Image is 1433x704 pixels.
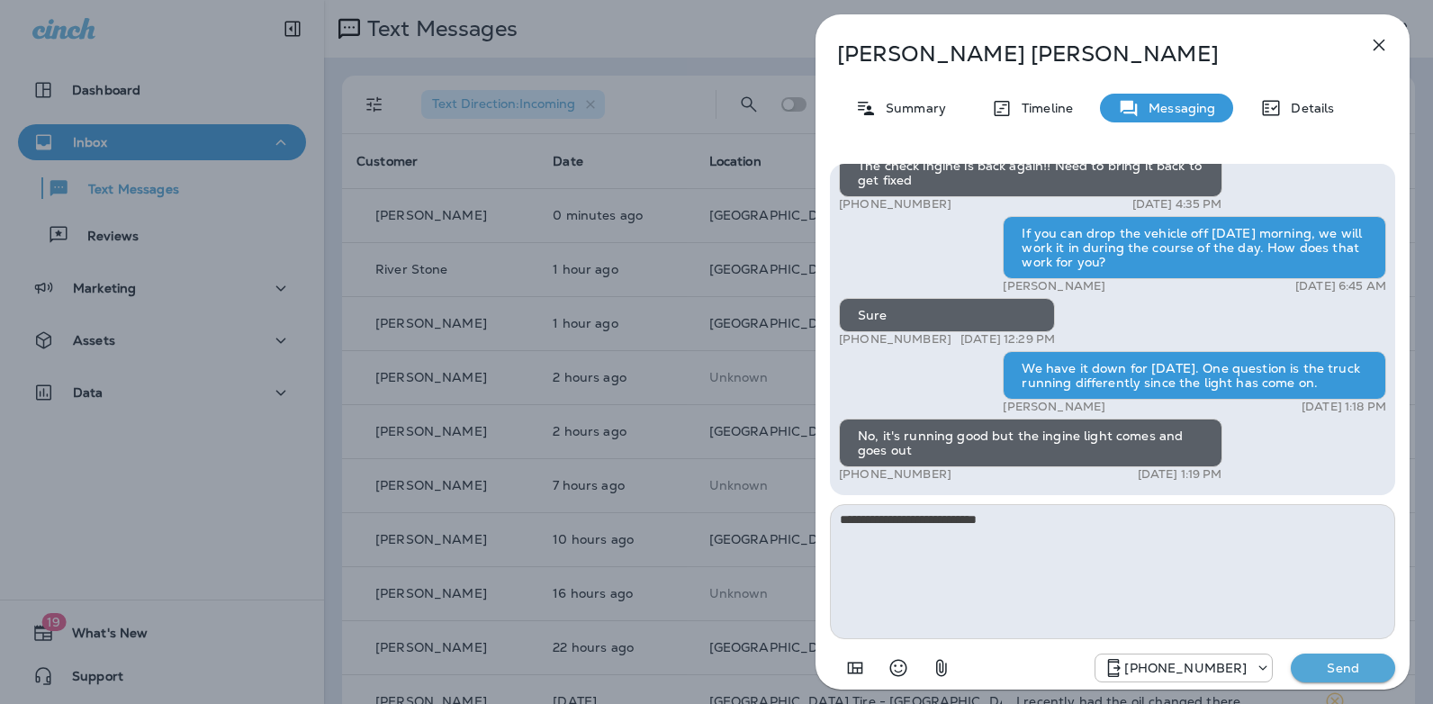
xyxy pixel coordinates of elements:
p: [PERSON_NAME] [PERSON_NAME] [837,41,1329,67]
div: +1 (984) 409-9300 [1095,657,1272,679]
div: If you can drop the vehicle off [DATE] morning, we will work it in during the course of the day. ... [1003,216,1386,279]
p: [PHONE_NUMBER] [1124,661,1247,675]
p: [DATE] 1:19 PM [1138,467,1222,482]
button: Select an emoji [880,650,916,686]
p: [DATE] 1:18 PM [1302,400,1386,414]
p: [DATE] 4:35 PM [1132,197,1222,212]
p: [DATE] 12:29 PM [960,332,1055,347]
p: [PHONE_NUMBER] [839,332,951,347]
p: Summary [877,101,946,115]
div: Sure [839,298,1055,332]
button: Send [1291,654,1395,682]
div: The check ingine is back again!! Need to bring it back to get fixed [839,149,1222,197]
button: Add in a premade template [837,650,873,686]
p: Details [1282,101,1334,115]
p: [PHONE_NUMBER] [839,467,951,482]
div: We have it down for [DATE]. One question is the truck running differently since the light has com... [1003,351,1386,400]
p: [PHONE_NUMBER] [839,197,951,212]
div: No, it's running good but the ingine light comes and goes out [839,419,1222,467]
p: Timeline [1013,101,1073,115]
p: Messaging [1140,101,1215,115]
p: [PERSON_NAME] [1003,400,1105,414]
p: [PERSON_NAME] [1003,279,1105,293]
p: [DATE] 6:45 AM [1295,279,1386,293]
p: Send [1305,660,1381,676]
